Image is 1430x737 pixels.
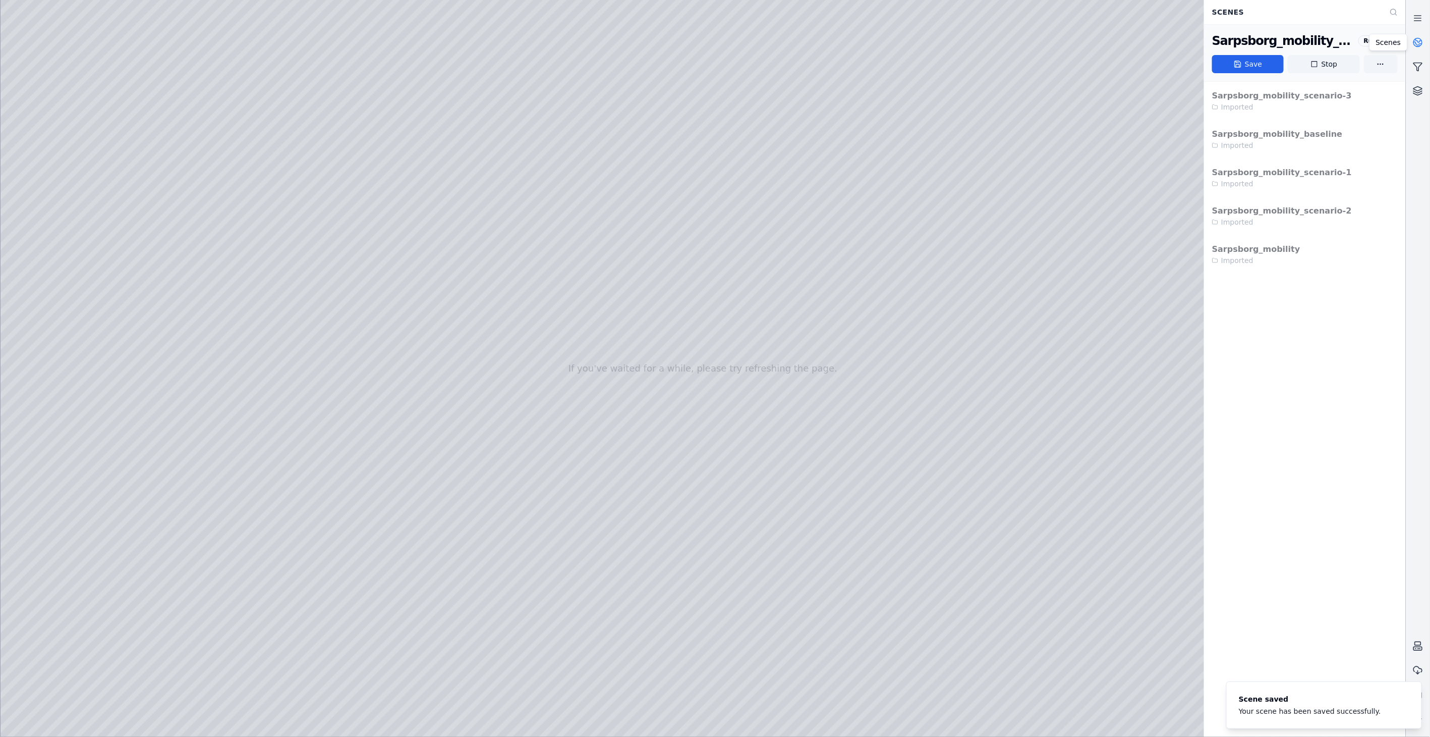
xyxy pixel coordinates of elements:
[1212,33,1354,49] div: Sarpsborg_mobility_baseline
[1204,82,1406,274] div: Stop or save the current scene before opening another one
[1239,706,1381,716] div: Your scene has been saved successfully.
[1358,35,1398,46] div: Running
[1376,37,1401,47] p: Scenes
[1206,3,1384,22] div: Scenes
[1212,55,1284,73] button: Save
[1239,694,1381,704] div: Scene saved
[1288,55,1359,73] button: Stop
